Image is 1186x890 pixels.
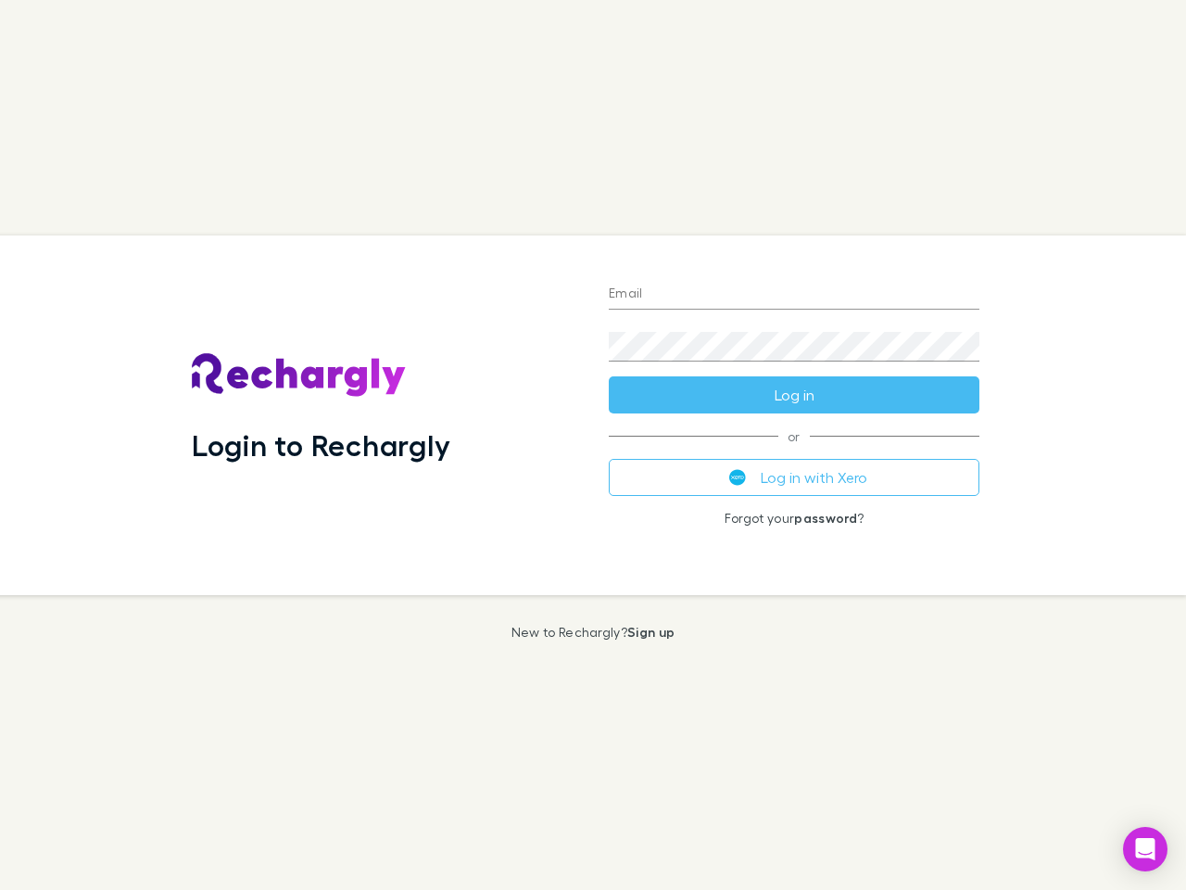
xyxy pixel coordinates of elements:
p: Forgot your ? [609,511,979,526]
span: or [609,436,979,437]
img: Xero's logo [729,469,746,486]
h1: Login to Rechargly [192,427,450,463]
a: password [794,510,857,526]
div: Open Intercom Messenger [1123,827,1167,871]
a: Sign up [627,624,675,640]
img: Rechargly's Logo [192,353,407,398]
button: Log in [609,376,979,413]
p: New to Rechargly? [511,625,675,640]
button: Log in with Xero [609,459,979,496]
